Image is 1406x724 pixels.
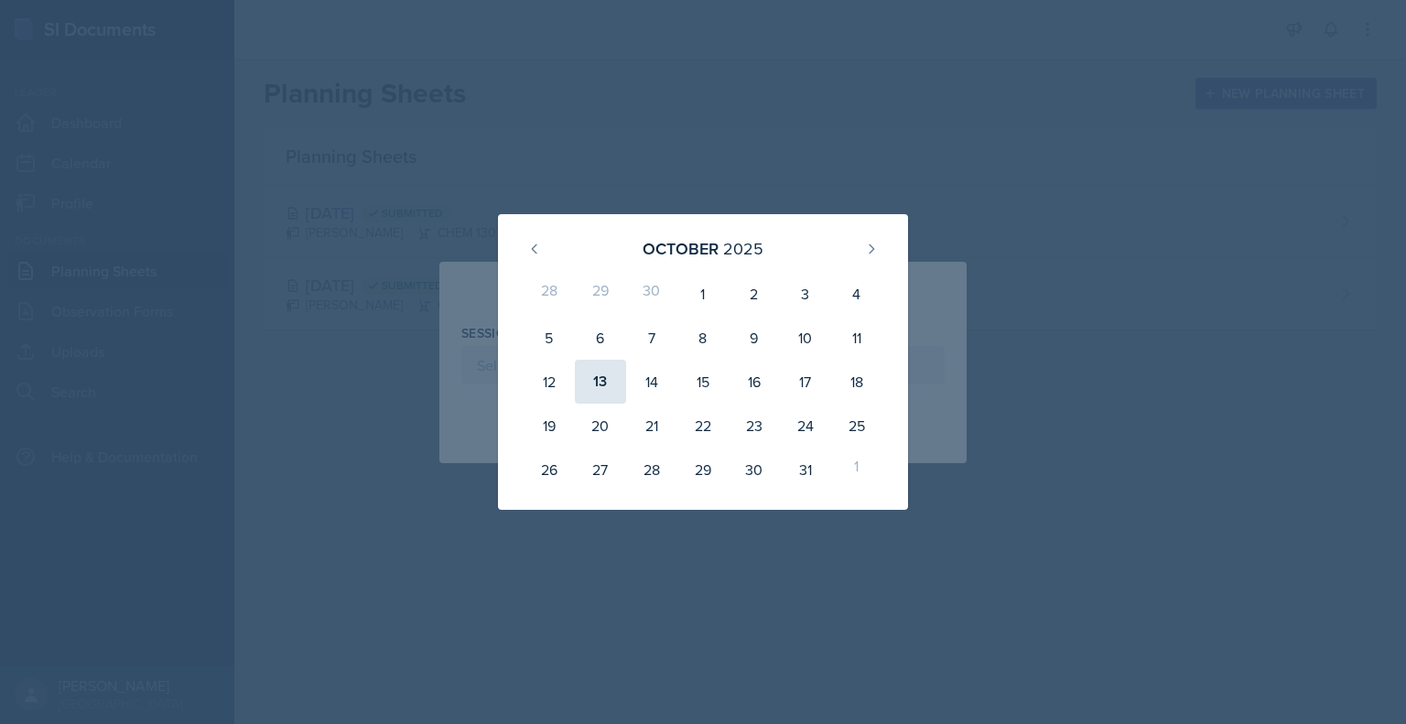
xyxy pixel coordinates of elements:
[524,272,575,316] div: 28
[831,404,882,448] div: 25
[729,316,780,360] div: 9
[524,360,575,404] div: 12
[626,404,677,448] div: 21
[677,272,729,316] div: 1
[677,404,729,448] div: 22
[575,448,626,492] div: 27
[626,360,677,404] div: 14
[729,448,780,492] div: 30
[729,360,780,404] div: 16
[524,404,575,448] div: 19
[831,272,882,316] div: 4
[677,448,729,492] div: 29
[524,448,575,492] div: 26
[575,272,626,316] div: 29
[780,316,831,360] div: 10
[677,316,729,360] div: 8
[723,236,763,261] div: 2025
[575,404,626,448] div: 20
[626,316,677,360] div: 7
[780,448,831,492] div: 31
[780,404,831,448] div: 24
[575,360,626,404] div: 13
[626,272,677,316] div: 30
[729,272,780,316] div: 2
[575,316,626,360] div: 6
[677,360,729,404] div: 15
[831,360,882,404] div: 18
[831,316,882,360] div: 11
[626,448,677,492] div: 28
[643,236,719,261] div: October
[780,360,831,404] div: 17
[831,448,882,492] div: 1
[729,404,780,448] div: 23
[524,316,575,360] div: 5
[780,272,831,316] div: 3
